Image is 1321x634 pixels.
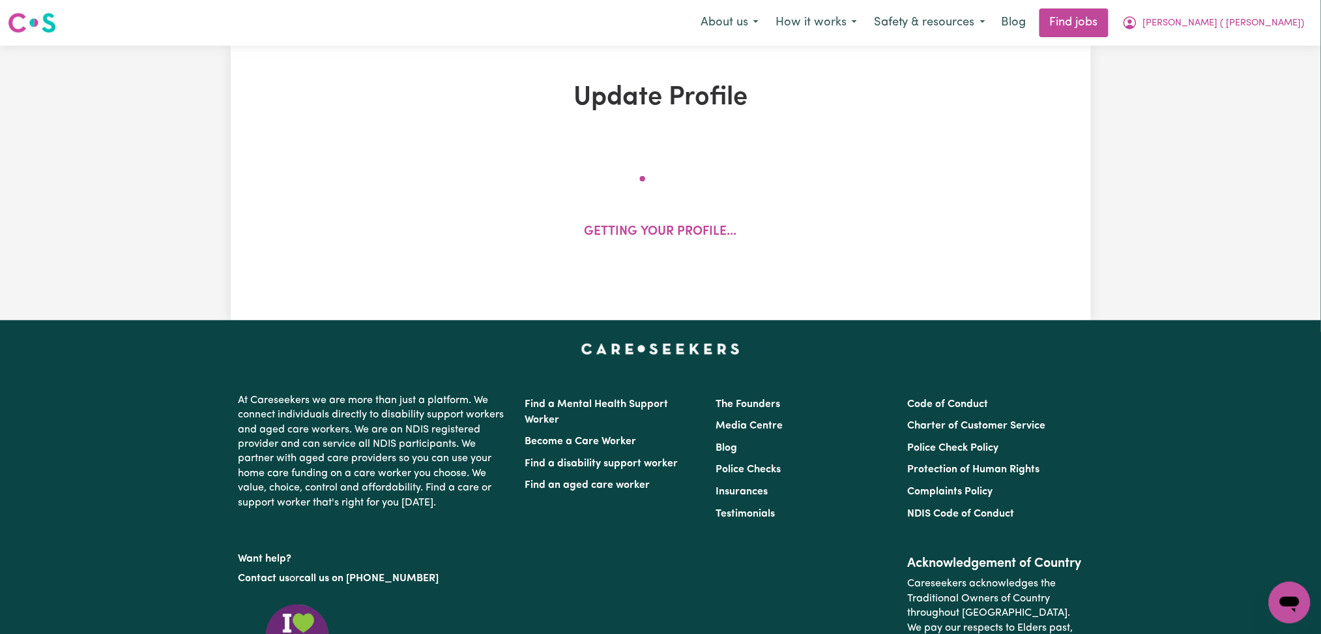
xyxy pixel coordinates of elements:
[907,487,993,497] a: Complaints Policy
[716,443,738,453] a: Blog
[585,223,737,242] p: Getting your profile...
[907,399,988,410] a: Code of Conduct
[907,464,1039,475] a: Protection of Human Rights
[994,8,1034,37] a: Blog
[907,443,998,453] a: Police Check Policy
[907,421,1045,431] a: Charter of Customer Service
[716,399,781,410] a: The Founders
[239,388,510,515] p: At Careseekers we are more than just a platform. We connect individuals directly to disability su...
[239,547,510,566] p: Want help?
[525,480,650,491] a: Find an aged care worker
[8,8,56,38] a: Careseekers logo
[716,509,776,519] a: Testimonials
[239,573,290,584] a: Contact us
[1114,9,1313,37] button: My Account
[692,9,767,37] button: About us
[767,9,865,37] button: How it works
[1269,582,1311,624] iframe: Button to launch messaging window
[1143,16,1305,31] span: [PERSON_NAME] ( [PERSON_NAME])
[716,464,781,475] a: Police Checks
[716,487,768,497] a: Insurances
[525,399,669,425] a: Find a Mental Health Support Worker
[1039,8,1109,37] a: Find jobs
[581,344,740,354] a: Careseekers home page
[525,459,678,469] a: Find a disability support worker
[716,421,783,431] a: Media Centre
[907,509,1014,519] a: NDIS Code of Conduct
[382,82,940,113] h1: Update Profile
[8,11,56,35] img: Careseekers logo
[239,566,510,591] p: or
[865,9,994,37] button: Safety & resources
[907,556,1082,571] h2: Acknowledgement of Country
[300,573,439,584] a: call us on [PHONE_NUMBER]
[525,436,637,447] a: Become a Care Worker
